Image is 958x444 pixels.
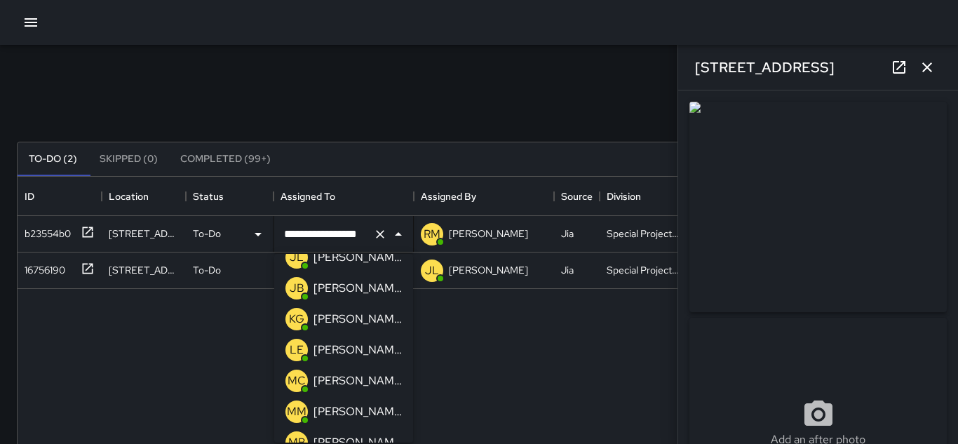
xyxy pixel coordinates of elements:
[290,249,304,266] p: JL
[289,311,304,328] p: KG
[313,280,402,297] p: [PERSON_NAME]
[18,177,102,216] div: ID
[281,177,335,216] div: Assigned To
[425,262,439,279] p: JL
[169,142,282,176] button: Completed (99+)
[109,263,179,277] div: 22 Battery Street
[313,311,402,328] p: [PERSON_NAME]
[600,177,687,216] div: Division
[607,227,680,241] div: Special Projects Team
[561,227,574,241] div: Jia
[421,177,476,216] div: Assigned By
[287,403,306,420] p: MM
[274,177,414,216] div: Assigned To
[607,177,641,216] div: Division
[88,142,169,176] button: Skipped (0)
[313,372,402,389] p: [PERSON_NAME]
[554,177,600,216] div: Source
[193,227,221,241] p: To-Do
[290,342,304,358] p: LE
[561,263,574,277] div: Jia
[424,226,440,243] p: RM
[290,280,304,297] p: JB
[414,177,554,216] div: Assigned By
[389,224,408,244] button: Close
[561,177,593,216] div: Source
[186,177,274,216] div: Status
[607,263,680,277] div: Special Projects Team
[109,227,179,241] div: 303 Sacramento Street
[449,263,528,277] p: [PERSON_NAME]
[449,227,528,241] p: [PERSON_NAME]
[19,221,71,241] div: b23554b0
[25,177,34,216] div: ID
[18,142,88,176] button: To-Do (2)
[313,249,402,266] p: [PERSON_NAME]
[313,403,402,420] p: [PERSON_NAME]
[109,177,149,216] div: Location
[288,372,306,389] p: MC
[313,342,402,358] p: [PERSON_NAME]
[193,177,224,216] div: Status
[370,224,390,244] button: Clear
[102,177,186,216] div: Location
[193,263,221,277] p: To-Do
[19,257,65,277] div: 16756190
